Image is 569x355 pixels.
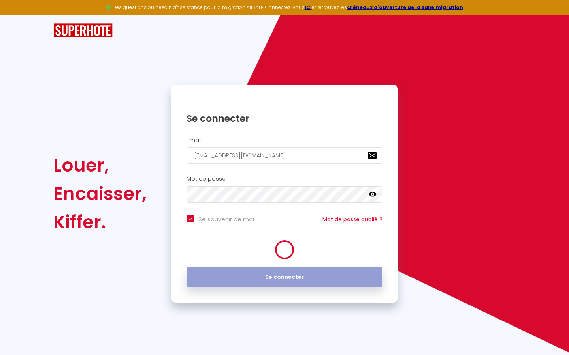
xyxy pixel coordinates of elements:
a: créneaux d'ouverture de la salle migration [347,4,463,11]
div: Encaisser, [53,179,147,208]
button: Se connecter [187,267,382,287]
h2: Email [187,137,382,144]
img: SuperHote logo [53,23,113,38]
div: Kiffer. [53,208,147,236]
h1: Se connecter [187,112,382,125]
h2: Mot de passe [187,176,382,182]
input: Ton Email [187,147,382,164]
a: Mot de passe oublié ? [322,215,382,223]
div: Louer, [53,151,147,179]
a: ICI [305,4,312,11]
button: Ouvrir le widget de chat LiveChat [6,3,30,27]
